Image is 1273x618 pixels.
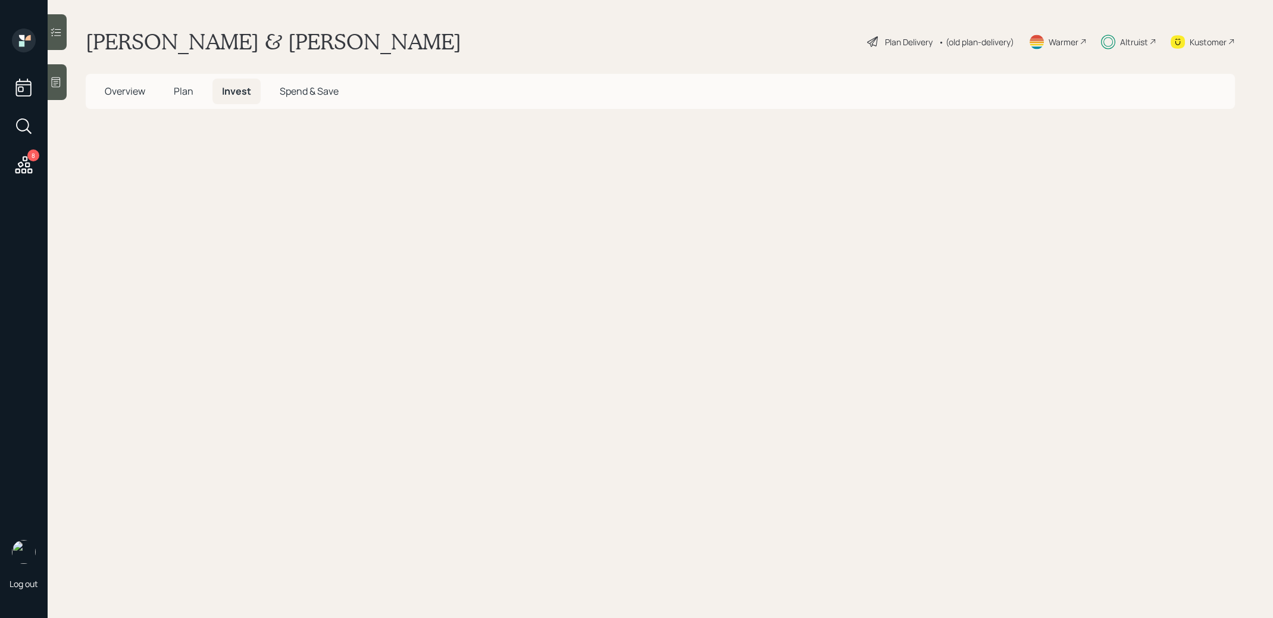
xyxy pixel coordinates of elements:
div: Altruist [1120,36,1148,48]
div: Kustomer [1190,36,1227,48]
span: Overview [105,85,145,98]
span: Invest [222,85,251,98]
div: Plan Delivery [885,36,933,48]
div: 8 [27,149,39,161]
img: treva-nostdahl-headshot.png [12,540,36,564]
h1: [PERSON_NAME] & [PERSON_NAME] [86,29,461,55]
span: Spend & Save [280,85,339,98]
div: Log out [10,578,38,589]
span: Plan [174,85,193,98]
div: • (old plan-delivery) [939,36,1014,48]
div: Warmer [1049,36,1078,48]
